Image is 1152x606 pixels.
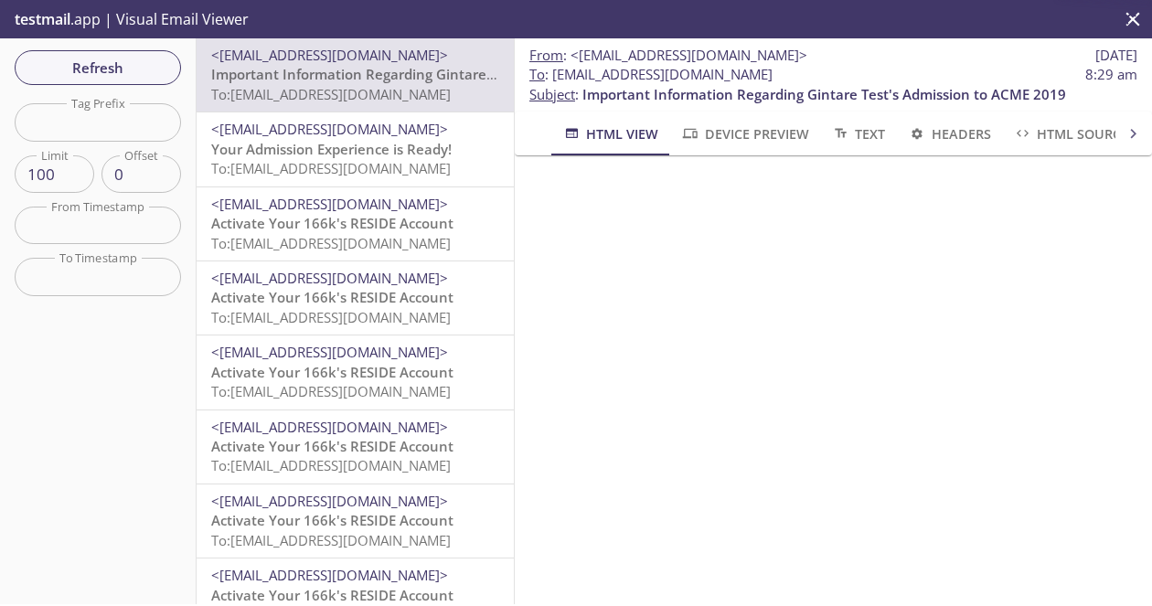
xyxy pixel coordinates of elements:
[680,122,808,145] span: Device Preview
[907,122,990,145] span: Headers
[211,120,448,138] span: <[EMAIL_ADDRESS][DOMAIN_NAME]>
[571,46,807,64] span: <[EMAIL_ADDRESS][DOMAIN_NAME]>
[211,288,453,306] span: Activate Your 166k's RESIDE Account
[211,234,451,252] span: To: [EMAIL_ADDRESS][DOMAIN_NAME]
[197,261,514,335] div: <[EMAIL_ADDRESS][DOMAIN_NAME]>Activate Your 166k's RESIDE AccountTo:[EMAIL_ADDRESS][DOMAIN_NAME]
[197,410,514,484] div: <[EMAIL_ADDRESS][DOMAIN_NAME]>Activate Your 166k's RESIDE AccountTo:[EMAIL_ADDRESS][DOMAIN_NAME]
[582,85,1066,103] span: Important Information Regarding Gintare Test's Admission to ACME 2019
[529,46,563,64] span: From
[211,566,448,584] span: <[EMAIL_ADDRESS][DOMAIN_NAME]>
[211,195,448,213] span: <[EMAIL_ADDRESS][DOMAIN_NAME]>
[1085,65,1137,84] span: 8:29 am
[831,122,885,145] span: Text
[562,122,658,145] span: HTML View
[211,456,451,474] span: To: [EMAIL_ADDRESS][DOMAIN_NAME]
[211,46,448,64] span: <[EMAIL_ADDRESS][DOMAIN_NAME]>
[197,484,514,558] div: <[EMAIL_ADDRESS][DOMAIN_NAME]>Activate Your 166k's RESIDE AccountTo:[EMAIL_ADDRESS][DOMAIN_NAME]
[211,531,451,549] span: To: [EMAIL_ADDRESS][DOMAIN_NAME]
[529,65,773,84] span: : [EMAIL_ADDRESS][DOMAIN_NAME]
[197,187,514,260] div: <[EMAIL_ADDRESS][DOMAIN_NAME]>Activate Your 166k's RESIDE AccountTo:[EMAIL_ADDRESS][DOMAIN_NAME]
[211,363,453,381] span: Activate Your 166k's RESIDE Account
[211,308,451,326] span: To: [EMAIL_ADDRESS][DOMAIN_NAME]
[29,56,166,80] span: Refresh
[197,112,514,186] div: <[EMAIL_ADDRESS][DOMAIN_NAME]>Your Admission Experience is Ready!To:[EMAIL_ADDRESS][DOMAIN_NAME]
[211,269,448,287] span: <[EMAIL_ADDRESS][DOMAIN_NAME]>
[529,85,575,103] span: Subject
[211,159,451,177] span: To: [EMAIL_ADDRESS][DOMAIN_NAME]
[211,511,453,529] span: Activate Your 166k's RESIDE Account
[211,85,451,103] span: To: [EMAIL_ADDRESS][DOMAIN_NAME]
[211,418,448,436] span: <[EMAIL_ADDRESS][DOMAIN_NAME]>
[1013,122,1128,145] span: HTML Source
[211,586,453,604] span: Activate Your 166k's RESIDE Account
[197,335,514,409] div: <[EMAIL_ADDRESS][DOMAIN_NAME]>Activate Your 166k's RESIDE AccountTo:[EMAIL_ADDRESS][DOMAIN_NAME]
[211,140,452,158] span: Your Admission Experience is Ready!
[529,65,1137,104] p: :
[15,50,181,85] button: Refresh
[15,9,70,29] span: testmail
[197,38,514,112] div: <[EMAIL_ADDRESS][DOMAIN_NAME]>Important Information Regarding Gintare Test's Admission to ACME 20...
[529,65,545,83] span: To
[211,343,448,361] span: <[EMAIL_ADDRESS][DOMAIN_NAME]>
[1095,46,1137,65] span: [DATE]
[211,492,448,510] span: <[EMAIL_ADDRESS][DOMAIN_NAME]>
[529,46,807,65] span: :
[211,382,451,400] span: To: [EMAIL_ADDRESS][DOMAIN_NAME]
[211,437,453,455] span: Activate Your 166k's RESIDE Account
[211,65,695,83] span: Important Information Regarding Gintare Test's Admission to ACME 2019
[211,214,453,232] span: Activate Your 166k's RESIDE Account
